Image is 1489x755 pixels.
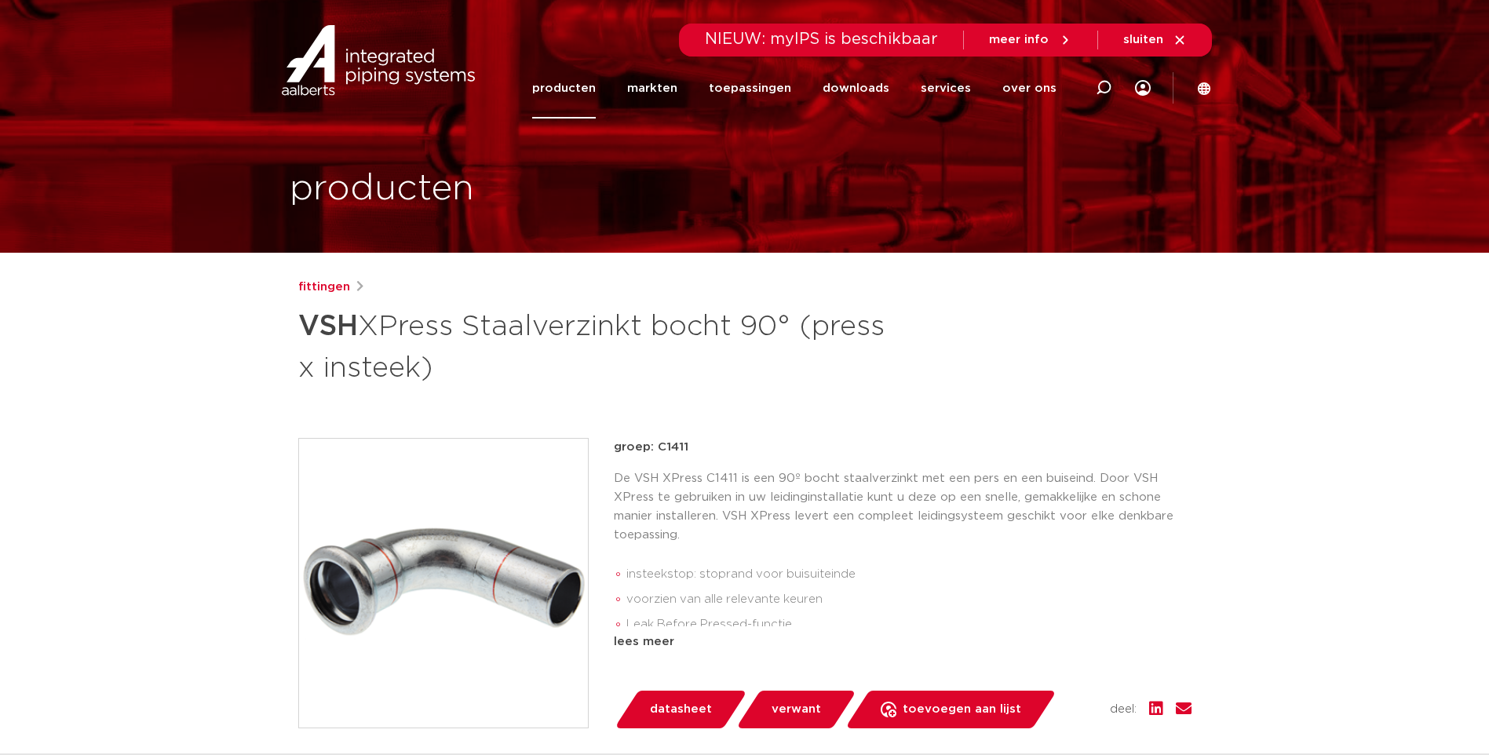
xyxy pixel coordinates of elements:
[903,697,1021,722] span: toevoegen aan lijst
[627,58,677,119] a: markten
[650,697,712,722] span: datasheet
[626,562,1192,587] li: insteekstop: stoprand voor buisuiteinde
[626,612,1192,637] li: Leak Before Pressed-functie
[532,58,1057,119] nav: Menu
[1123,33,1187,47] a: sluiten
[989,34,1049,46] span: meer info
[299,439,588,728] img: Product Image for VSH XPress Staalverzinkt bocht 90° (press x insteek)
[290,164,474,214] h1: producten
[772,697,821,722] span: verwant
[921,58,971,119] a: services
[532,58,596,119] a: producten
[626,587,1192,612] li: voorzien van alle relevante keuren
[298,278,350,297] a: fittingen
[614,469,1192,545] p: De VSH XPress C1411 is een 90º bocht staalverzinkt met een pers en een buiseind. Door VSH XPress ...
[1002,58,1057,119] a: over ons
[1123,34,1163,46] span: sluiten
[989,33,1072,47] a: meer info
[298,312,358,341] strong: VSH
[735,691,856,728] a: verwant
[614,438,1192,457] p: groep: C1411
[709,58,791,119] a: toepassingen
[614,691,747,728] a: datasheet
[705,31,938,47] span: NIEUW: myIPS is beschikbaar
[614,633,1192,651] div: lees meer
[298,303,888,388] h1: XPress Staalverzinkt bocht 90° (press x insteek)
[1110,700,1137,719] span: deel:
[823,58,889,119] a: downloads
